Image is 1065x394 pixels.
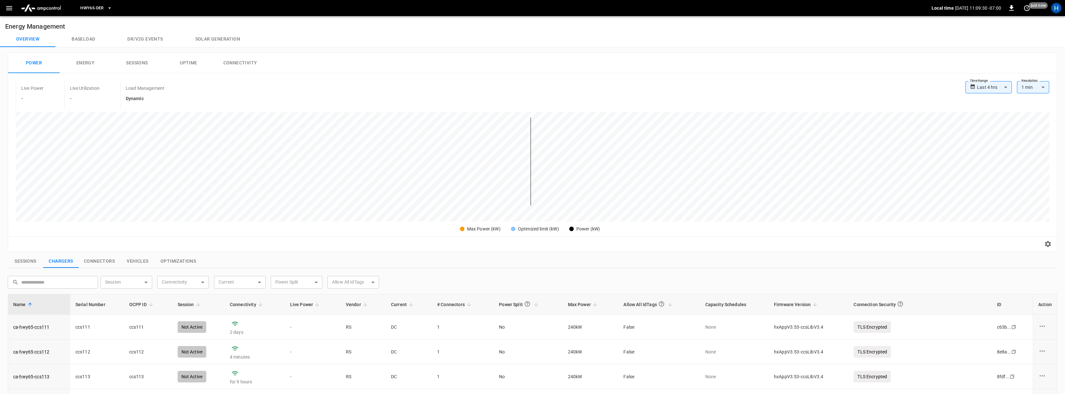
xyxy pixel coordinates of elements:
span: Name [13,301,34,308]
div: Power (kW) [576,226,600,232]
div: charge point options [1038,322,1052,332]
span: Max Power [568,301,599,308]
td: ccs113 [124,364,172,389]
p: None [705,373,764,380]
th: Action [1033,294,1057,315]
th: ID [992,294,1033,315]
th: Serial Number [70,294,124,315]
td: DC [386,340,432,364]
span: Firmware Version [774,301,819,308]
td: 240 kW [563,315,619,340]
div: copy [1011,324,1017,331]
td: hxAppV3.53-ccsLibV3.4 [769,340,848,364]
button: Sessions [111,53,163,73]
div: Connection Security [854,298,905,311]
div: copy [1011,348,1017,355]
span: Allow All IdTags [623,298,674,311]
button: set refresh interval [1022,3,1032,13]
td: No [494,315,562,340]
div: 1 min [1017,81,1049,93]
button: show latest sessions [8,255,43,268]
div: copy [1009,373,1016,380]
p: None [705,349,764,355]
div: profile-icon [1051,3,1061,13]
a: ca-hwy65-ccs113 [13,373,49,380]
button: Solar generation [179,32,256,47]
td: ccs112 [70,340,124,364]
span: HWY65-DER [80,5,103,12]
td: DC [386,315,432,340]
p: TLS Encrypted [854,346,891,358]
span: Current [391,301,415,308]
button: show latest connectors [79,255,120,268]
button: Uptime [163,53,214,73]
td: False [618,315,700,340]
td: ccs112 [124,340,172,364]
td: No [494,340,562,364]
td: hxAppV3.53-ccsLibV3.4 [769,364,848,389]
td: False [618,364,700,389]
button: show latest charge points [43,255,79,268]
span: Power Split [499,298,540,311]
td: 240 kW [563,364,619,389]
h6: - [70,95,100,102]
label: Resolution [1021,78,1038,83]
p: 2 days [230,329,280,335]
td: No [494,364,562,389]
td: 240 kW [563,340,619,364]
span: just now [1029,2,1048,9]
p: Local time [932,5,954,11]
div: 8e8a ... [997,349,1011,355]
span: Vendor [346,301,369,308]
button: Energy [60,53,111,73]
td: - [285,340,341,364]
div: charge point options [1038,372,1052,381]
td: 1 [432,364,494,389]
button: Connectivity [214,53,266,73]
td: 1 [432,340,494,364]
p: for 9 hours [230,379,280,385]
div: 8fdf ... [997,373,1010,380]
div: charge point options [1038,347,1052,357]
td: DC [386,364,432,389]
a: ca-hwy65-ccs112 [13,349,49,355]
img: ampcontrol.io logo [18,2,64,14]
td: RS [341,340,386,364]
button: show latest vehicles [120,255,155,268]
button: show latest optimizations [155,255,201,268]
p: None [705,324,764,330]
p: Live Power [21,85,44,91]
div: Not Active [178,371,207,382]
label: Time Range [970,78,988,83]
span: OCPP ID [129,301,155,308]
th: Capacity Schedules [700,294,769,315]
button: Power [8,53,60,73]
td: hxAppV3.53-ccsLibV3.4 [769,315,848,340]
td: ccs113 [70,364,124,389]
td: 1 [432,315,494,340]
span: # Connectors [437,301,473,308]
div: c63b ... [997,324,1011,330]
button: HWY65-DER [78,2,114,14]
p: Load Management [126,85,164,91]
span: Live Power [290,301,322,308]
button: Baseload [55,32,111,47]
td: - [285,315,341,340]
p: TLS Encrypted [854,371,891,382]
p: TLS Encrypted [854,321,891,333]
a: ca-hwy65-ccs111 [13,324,49,330]
span: Connectivity [230,301,265,308]
div: Last 4 hrs [977,81,1012,93]
td: ccs111 [70,315,124,340]
div: Optimized limit (kW) [518,226,559,232]
td: False [618,340,700,364]
p: 4 minutes [230,354,280,360]
td: RS [341,364,386,389]
td: ccs111 [124,315,172,340]
td: RS [341,315,386,340]
h6: Dynamic [126,95,164,102]
td: - [285,364,341,389]
div: Max Power (kW) [467,226,501,232]
div: Not Active [178,346,207,358]
div: Not Active [178,321,207,333]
